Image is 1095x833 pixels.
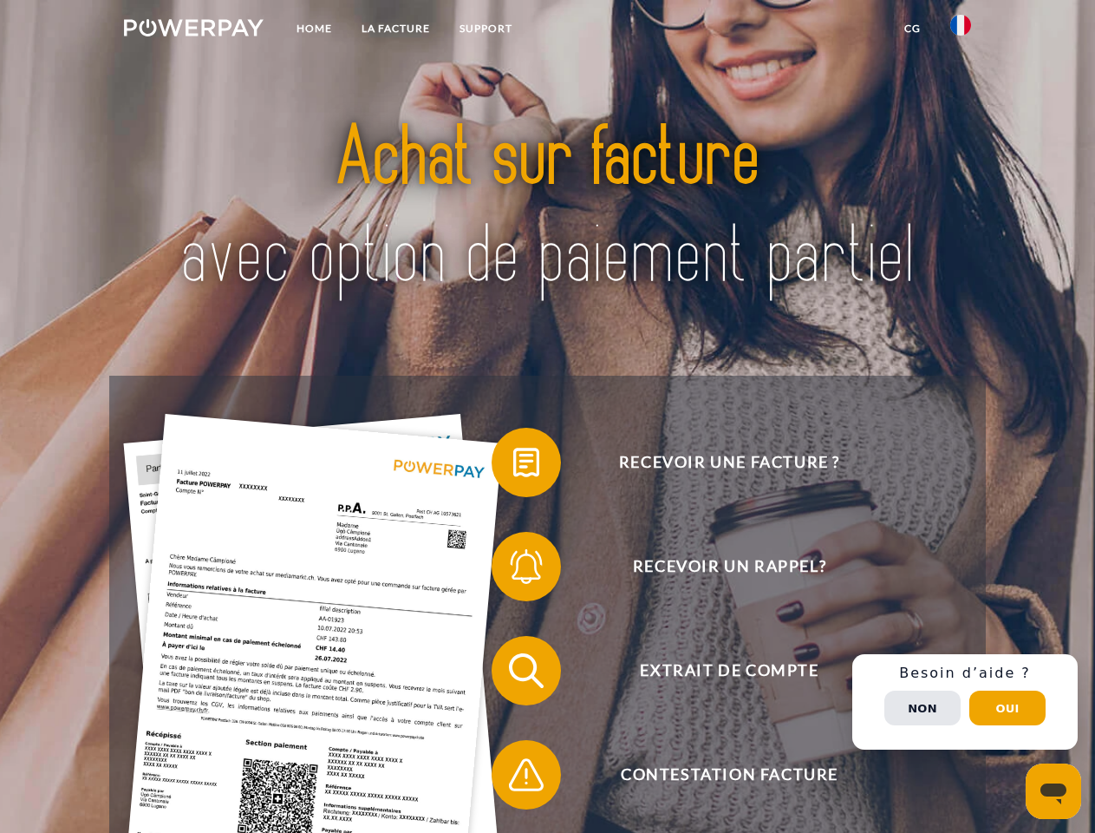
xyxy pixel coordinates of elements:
img: qb_bill.svg [505,441,548,484]
span: Recevoir une facture ? [517,428,942,497]
div: Schnellhilfe [852,654,1078,750]
span: Extrait de compte [517,636,942,705]
button: Oui [969,691,1046,725]
img: logo-powerpay-white.svg [124,19,264,36]
a: LA FACTURE [347,13,445,44]
button: Non [884,691,961,725]
span: Recevoir un rappel? [517,532,942,601]
img: qb_warning.svg [505,753,548,797]
a: Support [445,13,527,44]
a: Home [282,13,347,44]
span: Contestation Facture [517,740,942,810]
button: Recevoir une facture ? [492,428,942,497]
a: CG [890,13,935,44]
img: fr [950,15,971,36]
img: qb_search.svg [505,649,548,692]
button: Recevoir un rappel? [492,532,942,601]
button: Extrait de compte [492,636,942,705]
button: Contestation Facture [492,740,942,810]
h3: Besoin d’aide ? [863,665,1067,682]
img: qb_bell.svg [505,545,548,588]
iframe: Bouton de lancement de la fenêtre de messagerie [1026,764,1081,819]
img: title-powerpay_fr.svg [166,83,929,332]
